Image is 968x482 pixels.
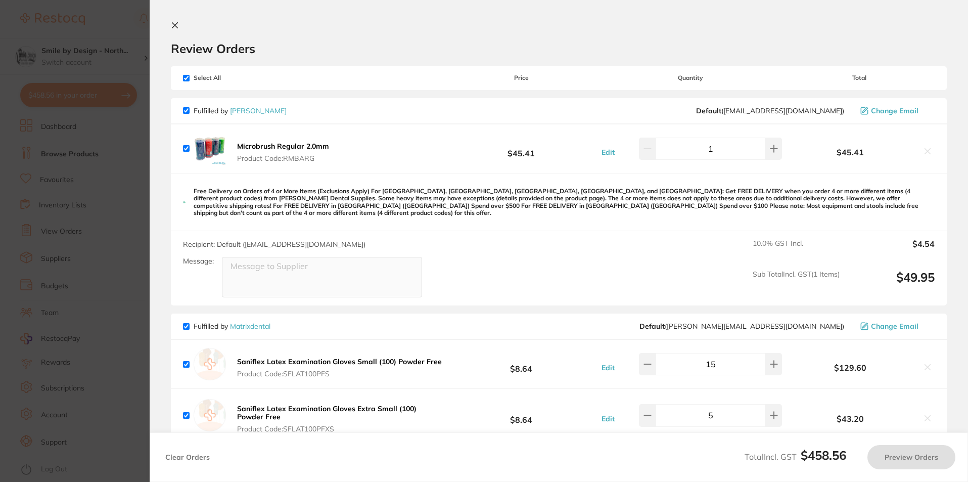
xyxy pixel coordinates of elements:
span: Select All [183,74,284,81]
a: [PERSON_NAME] [230,106,287,115]
b: Saniflex Latex Examination Gloves Extra Small (100) Powder Free [237,404,417,421]
span: Sub Total Incl. GST ( 1 Items) [753,270,840,298]
a: Matrixdental [230,322,270,331]
span: Change Email [871,107,918,115]
output: $4.54 [848,239,935,261]
button: Preview Orders [867,445,955,469]
img: empty.jpg [194,348,226,380]
span: Product Code: RMBARG [237,154,329,162]
span: Product Code: SFLAT100PFS [237,370,442,378]
b: Microbrush Regular 2.0mm [237,142,329,151]
span: Price [446,74,596,81]
img: cmhhM2x4bA [194,133,226,165]
b: $8.64 [446,406,596,425]
b: $129.60 [785,363,916,372]
h2: Review Orders [171,41,947,56]
span: peter@matrixdental.com.au [639,322,844,330]
button: Microbrush Regular 2.0mm Product Code:RMBARG [234,142,332,163]
b: $45.41 [446,139,596,158]
button: Edit [598,414,618,423]
button: Change Email [857,106,935,115]
span: Product Code: SFLAT100PFXS [237,425,443,433]
span: Recipient: Default ( [EMAIL_ADDRESS][DOMAIN_NAME] ) [183,240,365,249]
output: $49.95 [848,270,935,298]
button: Saniflex Latex Examination Gloves Extra Small (100) Powder Free Product Code:SFLAT100PFXS [234,404,446,433]
b: $43.20 [785,414,916,423]
button: Clear Orders [162,445,213,469]
b: Default [696,106,721,115]
b: Saniflex Latex Examination Gloves Small (100) Powder Free [237,357,442,366]
button: Edit [598,363,618,372]
b: Default [639,322,665,331]
span: save@adamdental.com.au [696,107,844,115]
b: $45.41 [785,148,916,157]
b: $8.64 [446,355,596,374]
p: Fulfilled by [194,322,270,330]
img: empty.jpg [194,399,226,431]
span: Quantity [596,74,785,81]
button: Edit [598,148,618,157]
button: Change Email [857,322,935,331]
p: Fulfilled by [194,107,287,115]
p: Free Delivery on Orders of 4 or More Items (Exclusions Apply) For [GEOGRAPHIC_DATA], [GEOGRAPHIC_... [194,188,935,217]
button: Saniflex Latex Examination Gloves Small (100) Powder Free Product Code:SFLAT100PFS [234,357,445,378]
span: Total Incl. GST [745,452,846,462]
span: Change Email [871,322,918,330]
b: $458.56 [801,448,846,463]
span: 10.0 % GST Incl. [753,239,840,261]
span: Total [785,74,935,81]
label: Message: [183,257,214,266]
